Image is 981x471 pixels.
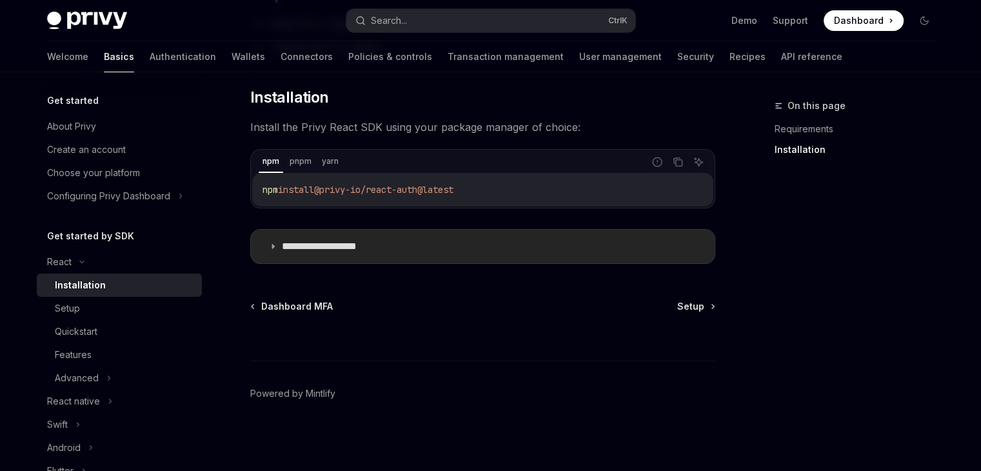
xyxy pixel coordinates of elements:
[250,118,715,136] span: Install the Privy React SDK using your package manager of choice:
[314,184,453,195] span: @privy-io/react-auth@latest
[775,139,945,160] a: Installation
[55,324,97,339] div: Quickstart
[104,41,134,72] a: Basics
[47,394,100,409] div: React native
[37,138,202,161] a: Create an account
[690,154,707,170] button: Ask AI
[677,41,714,72] a: Security
[37,115,202,138] a: About Privy
[824,10,904,31] a: Dashboard
[232,41,265,72] a: Wallets
[37,161,202,185] a: Choose your platform
[348,41,432,72] a: Policies & controls
[834,14,884,27] span: Dashboard
[37,274,202,297] a: Installation
[278,184,314,195] span: install
[914,10,935,31] button: Toggle dark mode
[649,154,666,170] button: Report incorrect code
[259,154,283,169] div: npm
[47,41,88,72] a: Welcome
[608,15,628,26] span: Ctrl K
[677,300,714,313] a: Setup
[261,300,333,313] span: Dashboard MFA
[448,41,564,72] a: Transaction management
[669,154,686,170] button: Copy the contents from the code block
[579,41,662,72] a: User management
[37,343,202,366] a: Features
[47,93,99,108] h5: Get started
[775,119,945,139] a: Requirements
[286,154,315,169] div: pnpm
[55,347,92,363] div: Features
[250,87,329,108] span: Installation
[250,387,335,400] a: Powered by Mintlify
[731,14,757,27] a: Demo
[346,9,635,32] button: Search...CtrlK
[47,254,72,270] div: React
[263,184,278,195] span: npm
[281,41,333,72] a: Connectors
[55,370,99,386] div: Advanced
[47,440,81,456] div: Android
[781,41,842,72] a: API reference
[150,41,216,72] a: Authentication
[729,41,766,72] a: Recipes
[47,12,127,30] img: dark logo
[318,154,342,169] div: yarn
[788,98,846,114] span: On this page
[37,297,202,320] a: Setup
[371,13,407,28] div: Search...
[252,300,333,313] a: Dashboard MFA
[55,277,106,293] div: Installation
[55,301,80,316] div: Setup
[47,165,140,181] div: Choose your platform
[47,119,96,134] div: About Privy
[773,14,808,27] a: Support
[47,142,126,157] div: Create an account
[677,300,704,313] span: Setup
[47,188,170,204] div: Configuring Privy Dashboard
[47,417,68,432] div: Swift
[37,320,202,343] a: Quickstart
[47,228,134,244] h5: Get started by SDK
